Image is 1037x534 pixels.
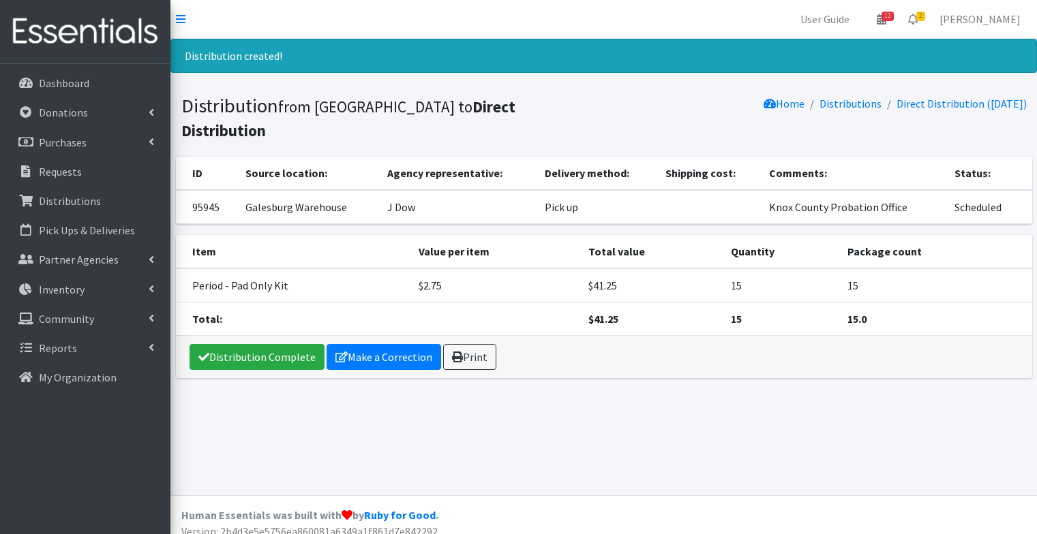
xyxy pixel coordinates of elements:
[39,136,87,149] p: Purchases
[847,312,867,326] strong: 15.0
[39,106,88,119] p: Donations
[39,341,77,355] p: Reports
[897,97,1027,110] a: Direct Distribution ([DATE])
[5,217,165,244] a: Pick Ups & Deliveries
[39,165,82,178] p: Requests
[946,190,1032,224] td: Scheduled
[916,12,925,21] span: 2
[5,69,165,97] a: Dashboard
[181,97,515,140] b: Direct Distribution
[39,76,89,90] p: Dashboard
[5,158,165,185] a: Requests
[5,129,165,156] a: Purchases
[946,157,1032,190] th: Status:
[5,246,165,273] a: Partner Agencies
[39,371,117,384] p: My Organization
[839,268,1032,302] td: 15
[176,190,238,224] td: 95945
[790,5,860,33] a: User Guide
[39,223,135,237] p: Pick Ups & Deliveries
[176,268,411,302] td: Period - Pad Only Kit
[761,157,946,190] th: Comments:
[39,253,119,266] p: Partner Agencies
[537,157,657,190] th: Delivery method:
[190,344,325,370] a: Distribution Complete
[882,12,894,21] span: 12
[657,157,761,190] th: Shipping cost:
[764,97,805,110] a: Home
[170,39,1037,73] div: Distribution created!
[723,268,839,302] td: 15
[39,283,85,296] p: Inventory
[5,334,165,362] a: Reports
[410,235,580,268] th: Value per item
[364,508,436,522] a: Ruby for Good
[192,312,222,326] strong: Total:
[5,364,165,391] a: My Organization
[731,312,742,326] strong: 15
[39,194,101,208] p: Distributions
[588,312,618,326] strong: $41.25
[237,190,378,224] td: Galesburg Warehouse
[443,344,496,370] a: Print
[866,5,897,33] a: 12
[580,235,722,268] th: Total value
[181,94,599,141] h1: Distribution
[327,344,441,370] a: Make a Correction
[897,5,929,33] a: 2
[176,235,411,268] th: Item
[723,235,839,268] th: Quantity
[181,508,438,522] strong: Human Essentials was built with by .
[5,305,165,332] a: Community
[5,187,165,215] a: Distributions
[580,268,722,302] td: $41.25
[5,9,165,54] img: HumanEssentials
[761,190,946,224] td: Knox County Probation Office
[379,157,537,190] th: Agency representative:
[39,312,94,326] p: Community
[181,97,515,140] small: from [GEOGRAPHIC_DATA] to
[820,97,882,110] a: Distributions
[537,190,657,224] td: Pick up
[5,99,165,126] a: Donations
[176,157,238,190] th: ID
[839,235,1032,268] th: Package count
[929,5,1032,33] a: [PERSON_NAME]
[410,268,580,302] td: $2.75
[237,157,378,190] th: Source location:
[5,276,165,303] a: Inventory
[379,190,537,224] td: J Dow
